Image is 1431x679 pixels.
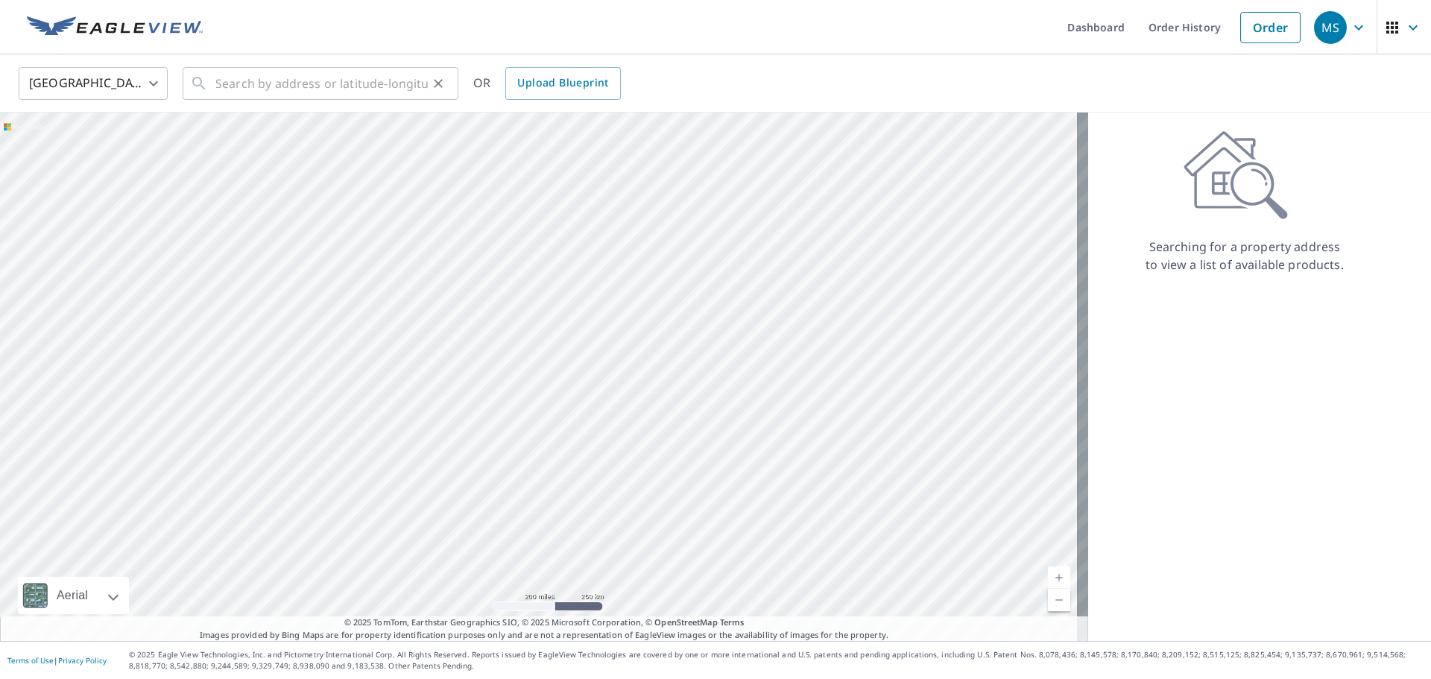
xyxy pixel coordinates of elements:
[7,655,54,666] a: Terms of Use
[1048,589,1070,611] a: Current Level 5, Zoom Out
[428,73,449,94] button: Clear
[1314,11,1347,44] div: MS
[473,67,621,100] div: OR
[129,649,1424,672] p: © 2025 Eagle View Technologies, Inc. and Pictometry International Corp. All Rights Reserved. Repo...
[1240,12,1301,43] a: Order
[1048,566,1070,589] a: Current Level 5, Zoom In
[27,16,203,39] img: EV Logo
[517,74,608,92] span: Upload Blueprint
[58,655,107,666] a: Privacy Policy
[720,616,745,628] a: Terms
[18,577,129,614] div: Aerial
[215,63,428,104] input: Search by address or latitude-longitude
[505,67,620,100] a: Upload Blueprint
[344,616,745,629] span: © 2025 TomTom, Earthstar Geographics SIO, © 2025 Microsoft Corporation, ©
[654,616,717,628] a: OpenStreetMap
[52,577,92,614] div: Aerial
[19,63,168,104] div: [GEOGRAPHIC_DATA]
[7,656,107,665] p: |
[1145,238,1345,274] p: Searching for a property address to view a list of available products.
